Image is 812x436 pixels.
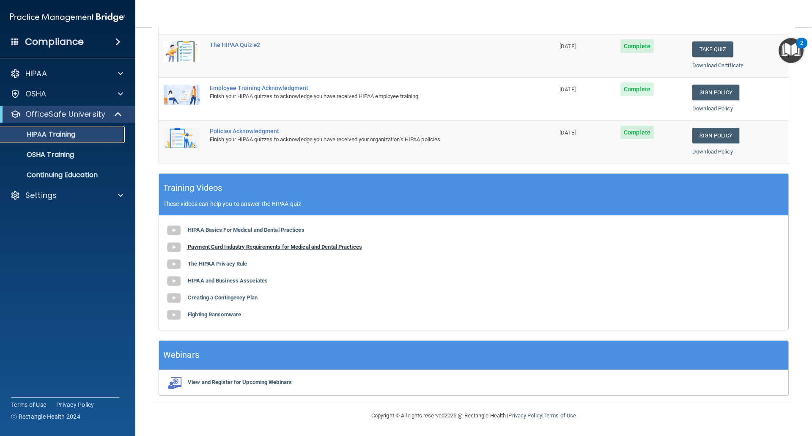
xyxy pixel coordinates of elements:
div: Employee Training Acknowledgment [210,85,512,91]
p: HIPAA [25,69,47,79]
b: View and Register for Upcoming Webinars [188,379,292,385]
b: HIPAA Basics For Medical and Dental Practices [188,227,304,233]
a: Privacy Policy [56,400,94,409]
a: Download Certificate [692,62,743,69]
a: Terms of Use [11,400,46,409]
div: Finish your HIPAA quizzes to acknowledge you have received your organization’s HIPAA policies. [210,134,512,145]
p: Settings [25,190,57,200]
img: webinarIcon.c7ebbf15.png [165,376,182,389]
img: gray_youtube_icon.38fcd6cc.png [165,307,182,324]
b: The HIPAA Privacy Rule [188,261,247,267]
b: Creating a Contingency Plan [188,294,258,301]
span: Complete [620,39,654,53]
p: These videos can help you to answer the HIPAA quiz [163,200,784,207]
span: [DATE] [560,43,576,49]
a: Terms of Use [543,412,576,419]
span: [DATE] [560,129,576,136]
a: Download Policy [692,105,733,112]
a: Sign Policy [692,128,739,143]
img: gray_youtube_icon.38fcd6cc.png [165,273,182,290]
h4: Compliance [25,36,84,48]
a: OSHA [10,89,123,99]
p: OSHA [25,89,47,99]
h5: Training Videos [163,181,222,195]
div: Copyright © All rights reserved 2025 @ Rectangle Health | | [319,402,628,429]
a: Privacy Policy [508,412,542,419]
div: The HIPAA Quiz #2 [210,41,512,48]
p: HIPAA Training [5,130,75,139]
span: Complete [620,126,654,139]
b: HIPAA and Business Associates [188,277,268,284]
a: Sign Policy [692,85,739,100]
img: gray_youtube_icon.38fcd6cc.png [165,222,182,239]
p: OSHA Training [5,151,74,159]
div: Policies Acknowledgment [210,128,512,134]
b: Payment Card Industry Requirements for Medical and Dental Practices [188,244,362,250]
div: 2 [800,43,803,54]
button: Take Quiz [692,41,733,57]
img: gray_youtube_icon.38fcd6cc.png [165,239,182,256]
p: OfficeSafe University [25,109,105,119]
button: Open Resource Center, 2 new notifications [779,38,804,63]
b: Fighting Ransomware [188,311,241,318]
span: Ⓒ Rectangle Health 2024 [11,412,80,421]
img: gray_youtube_icon.38fcd6cc.png [165,290,182,307]
a: Download Policy [692,148,733,155]
div: Finish your HIPAA quizzes to acknowledge you have received HIPAA employee training. [210,91,512,101]
span: [DATE] [560,86,576,93]
img: gray_youtube_icon.38fcd6cc.png [165,256,182,273]
a: OfficeSafe University [10,109,123,119]
span: Complete [620,82,654,96]
h5: Webinars [163,348,199,362]
a: HIPAA [10,69,123,79]
img: PMB logo [10,9,125,26]
a: Settings [10,190,123,200]
p: Continuing Education [5,171,121,179]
